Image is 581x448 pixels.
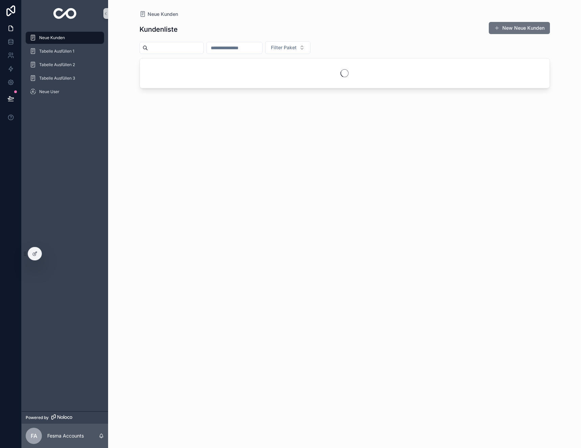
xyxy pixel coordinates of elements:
a: Tabelle Ausfüllen 1 [26,45,104,57]
span: Neue Kunden [39,35,65,40]
span: Tabelle Ausfüllen 3 [39,76,75,81]
a: Neue User [26,86,104,98]
h1: Kundenliste [140,25,178,34]
a: Powered by [22,411,108,424]
a: Neue Kunden [140,11,178,18]
span: Neue User [39,89,59,94]
div: scrollable content [22,27,108,107]
span: FA [31,432,37,440]
img: App logo [53,8,77,19]
a: Tabelle Ausfüllen 3 [26,72,104,84]
span: Powered by [26,415,49,420]
span: Neue Kunden [148,11,178,18]
span: Tabelle Ausfüllen 2 [39,62,75,67]
button: New Neue Kunden [489,22,550,34]
span: Filter Paket [271,44,297,51]
a: Neue Kunden [26,32,104,44]
p: Fesma Accounts [47,432,84,439]
span: Tabelle Ausfüllen 1 [39,49,74,54]
button: Select Button [265,41,310,54]
a: Tabelle Ausfüllen 2 [26,59,104,71]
